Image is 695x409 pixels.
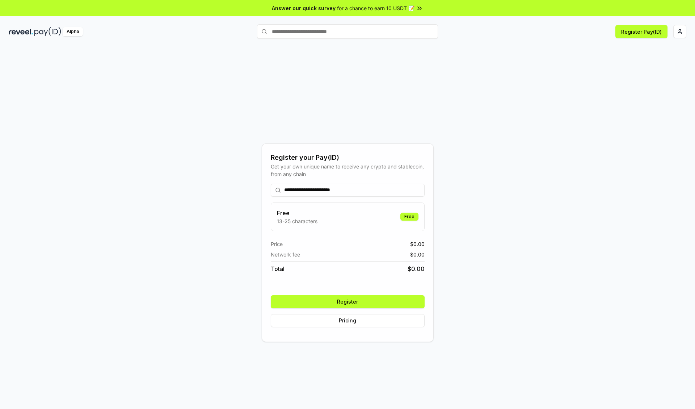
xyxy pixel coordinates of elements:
[271,163,425,178] div: Get your own unique name to receive any crypto and stablecoin, from any chain
[277,209,317,217] h3: Free
[408,264,425,273] span: $ 0.00
[400,213,418,221] div: Free
[277,217,317,225] p: 13-25 characters
[272,4,336,12] span: Answer our quick survey
[271,251,300,258] span: Network fee
[410,251,425,258] span: $ 0.00
[410,240,425,248] span: $ 0.00
[271,314,425,327] button: Pricing
[271,295,425,308] button: Register
[337,4,414,12] span: for a chance to earn 10 USDT 📝
[271,153,425,163] div: Register your Pay(ID)
[34,27,61,36] img: pay_id
[615,25,667,38] button: Register Pay(ID)
[63,27,83,36] div: Alpha
[271,240,283,248] span: Price
[271,264,285,273] span: Total
[9,27,33,36] img: reveel_dark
